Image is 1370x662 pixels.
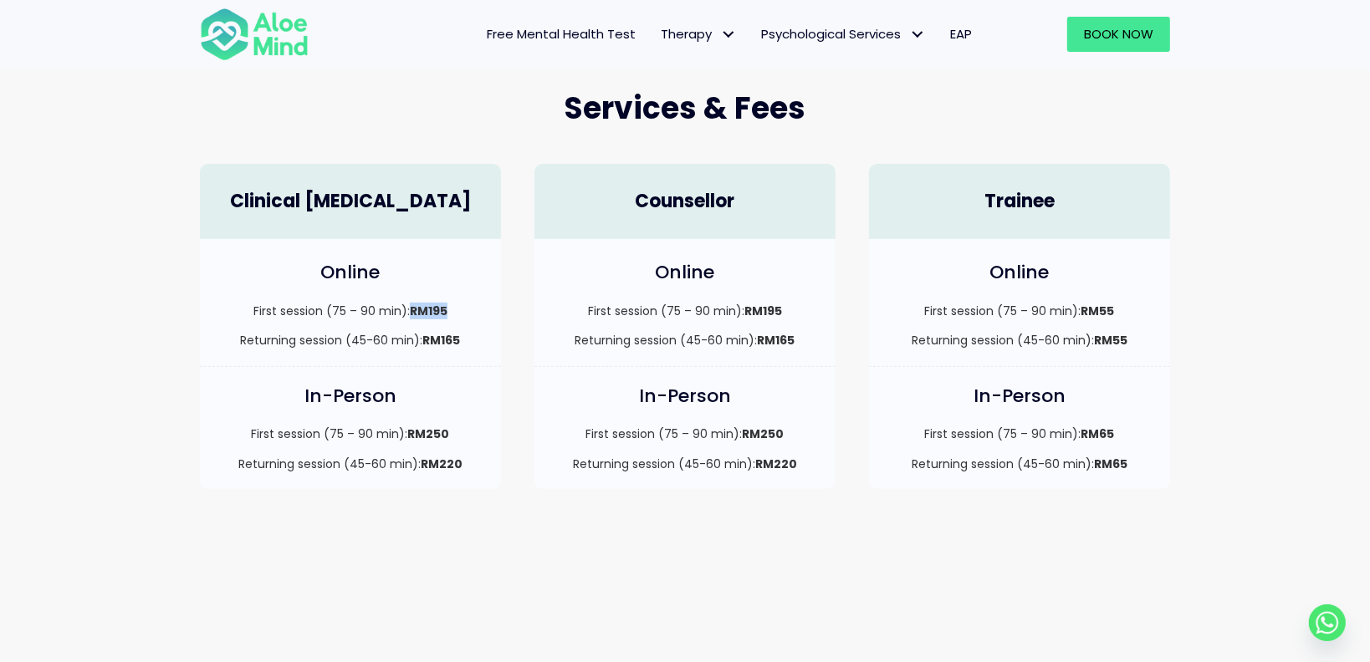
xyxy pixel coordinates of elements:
a: Book Now [1067,17,1170,52]
h4: Counsellor [551,189,819,215]
span: EAP [950,25,972,43]
a: EAP [938,17,984,52]
strong: RM195 [744,303,782,319]
strong: RM55 [1094,332,1127,349]
img: Aloe mind Logo [200,7,309,62]
strong: RM165 [757,332,795,349]
a: Psychological ServicesPsychological Services: submenu [749,17,938,52]
h4: In-Person [886,384,1153,410]
p: Returning session (45-60 min): [217,332,484,349]
span: Therapy: submenu [716,23,740,47]
p: Returning session (45-60 min): [886,332,1153,349]
p: Returning session (45-60 min): [551,456,819,472]
strong: RM250 [407,425,449,442]
h4: In-Person [551,384,819,410]
a: TherapyTherapy: submenu [648,17,749,52]
p: Returning session (45-60 min): [886,456,1153,472]
a: Free Mental Health Test [474,17,648,52]
p: First session (75 – 90 min): [551,425,819,442]
a: Whatsapp [1309,604,1346,641]
strong: RM220 [421,456,463,472]
p: First session (75 – 90 min): [217,425,484,442]
strong: RM55 [1081,303,1114,319]
h4: In-Person [217,384,484,410]
span: Therapy [661,25,736,43]
h4: Online [551,260,819,286]
span: Book Now [1084,25,1153,43]
h4: Clinical [MEDICAL_DATA] [217,189,484,215]
p: First session (75 – 90 min): [886,425,1153,442]
strong: RM165 [422,332,460,349]
p: First session (75 – 90 min): [886,303,1153,319]
strong: RM65 [1081,425,1114,442]
p: Returning session (45-60 min): [217,456,484,472]
strong: RM195 [410,303,447,319]
nav: Menu [330,17,984,52]
h4: Trainee [886,189,1153,215]
span: Psychological Services [761,25,925,43]
span: Psychological Services: submenu [905,23,929,47]
span: Free Mental Health Test [487,25,636,43]
strong: RM65 [1094,456,1127,472]
h4: Online [217,260,484,286]
strong: RM220 [755,456,797,472]
p: Returning session (45-60 min): [551,332,819,349]
p: First session (75 – 90 min): [551,303,819,319]
span: Services & Fees [565,87,806,130]
p: First session (75 – 90 min): [217,303,484,319]
strong: RM250 [742,425,784,442]
h4: Online [886,260,1153,286]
